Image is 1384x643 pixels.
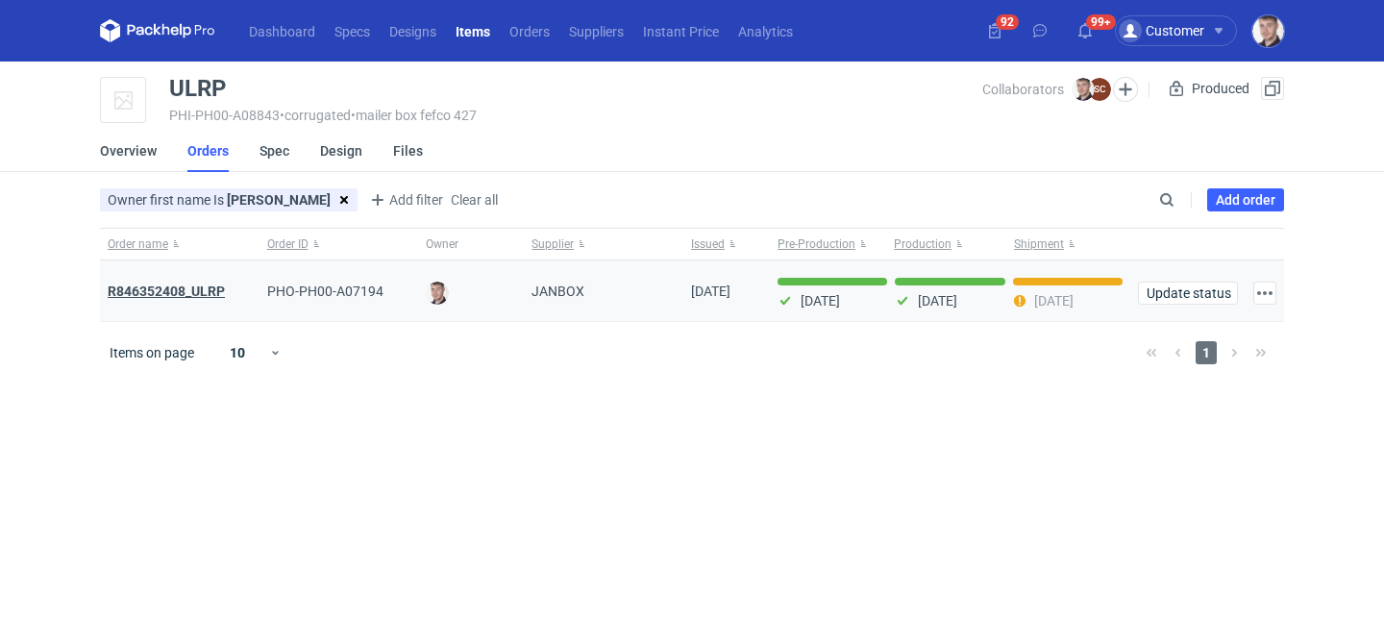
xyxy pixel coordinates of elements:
[1014,236,1064,252] span: Shipment
[1088,78,1111,101] figcaption: SC
[100,229,259,260] button: Order name
[207,339,269,366] div: 10
[393,130,423,172] a: Files
[979,15,1010,46] button: 92
[691,236,725,252] span: Issued
[1034,293,1074,309] p: [DATE]
[524,229,683,260] button: Supplier
[1072,78,1095,101] img: Maciej Sikora
[451,193,498,207] span: Clear all
[227,192,331,208] strong: [PERSON_NAME]
[1196,341,1217,364] span: 1
[778,236,855,252] span: Pre-Production
[351,108,477,123] span: • mailer box fefco 427
[1010,229,1130,260] button: Shipment
[169,108,982,123] div: PHI-PH00-A08843
[110,343,194,362] span: Items on page
[683,229,770,260] button: Issued
[450,188,499,211] button: Clear all
[239,19,325,42] a: Dashboard
[1070,15,1100,46] button: 99+
[267,284,383,299] span: PHO-PH00-A07194
[100,19,215,42] svg: Packhelp Pro
[108,236,168,252] span: Order name
[1261,77,1284,100] button: Duplicate Item
[1207,188,1284,211] a: Add order
[801,293,840,309] p: [DATE]
[426,282,449,305] img: Maciej Sikora
[108,284,225,299] a: R846352408_ULRP
[531,282,584,301] span: JANBOX
[524,260,683,322] div: JANBOX
[380,19,446,42] a: Designs
[691,284,730,299] span: 08/09/2025
[169,77,226,100] div: ULRP
[770,229,890,260] button: Pre-Production
[267,236,309,252] span: Order ID
[1252,15,1284,47] img: Maciej Sikora
[259,130,289,172] a: Spec
[1119,19,1204,42] div: Customer
[500,19,559,42] a: Orders
[1113,77,1138,102] button: Edit collaborators
[426,236,458,252] span: Owner
[100,188,331,211] button: Owner first name Is [PERSON_NAME]
[280,108,351,123] span: • corrugated
[320,130,362,172] a: Design
[325,19,380,42] a: Specs
[890,229,1010,260] button: Production
[187,130,229,172] a: Orders
[894,236,951,252] span: Production
[259,229,419,260] button: Order ID
[982,82,1064,97] span: Collaborators
[1165,77,1253,100] div: Produced
[365,188,444,211] button: Add filter
[633,19,729,42] a: Instant Price
[531,236,574,252] span: Supplier
[918,293,957,309] p: [DATE]
[100,188,331,211] div: Owner first name Is
[100,130,157,172] a: Overview
[1138,282,1238,305] button: Update status
[1147,286,1229,300] span: Update status
[366,188,443,211] span: Add filter
[1253,282,1276,305] button: Actions
[1155,188,1217,211] input: Search
[446,19,500,42] a: Items
[729,19,803,42] a: Analytics
[1115,15,1252,46] button: Customer
[559,19,633,42] a: Suppliers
